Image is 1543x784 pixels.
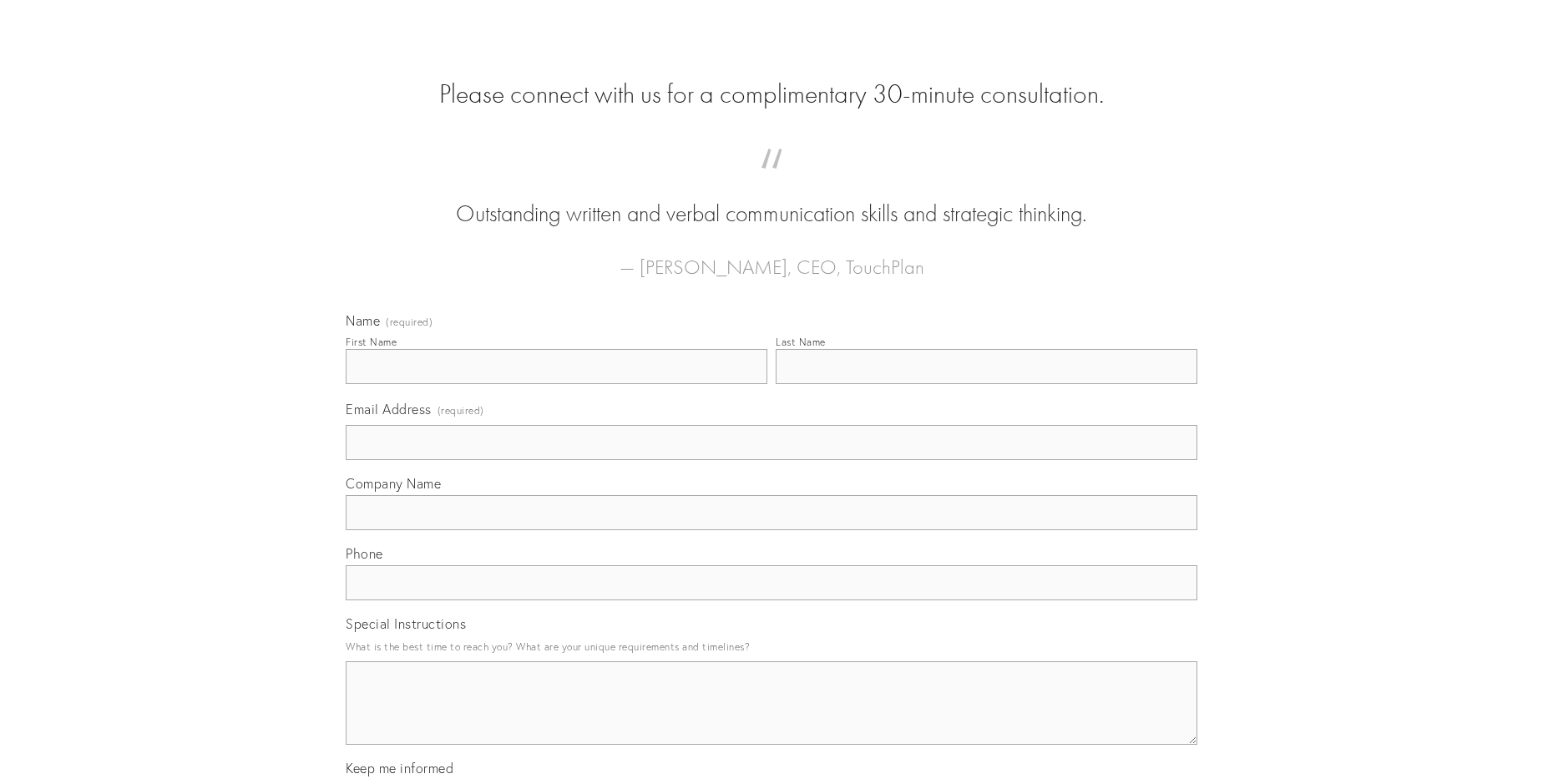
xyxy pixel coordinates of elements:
span: Name [346,312,380,329]
h2: Please connect with us for a complimentary 30-minute consultation. [346,78,1197,110]
div: First Name [346,336,397,348]
p: What is the best time to reach you? What are your unique requirements and timelines? [346,635,1197,658]
span: Company Name [346,475,441,492]
span: Email Address [346,401,432,417]
span: “ [372,165,1171,198]
div: Last Name [776,336,826,348]
span: (required) [438,399,484,422]
blockquote: Outstanding written and verbal communication skills and strategic thinking. [372,165,1171,230]
span: (required) [386,317,433,327]
figcaption: — [PERSON_NAME], CEO, TouchPlan [372,230,1171,284]
span: Special Instructions [346,615,466,632]
span: Keep me informed [346,760,453,776]
span: Phone [346,545,383,562]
